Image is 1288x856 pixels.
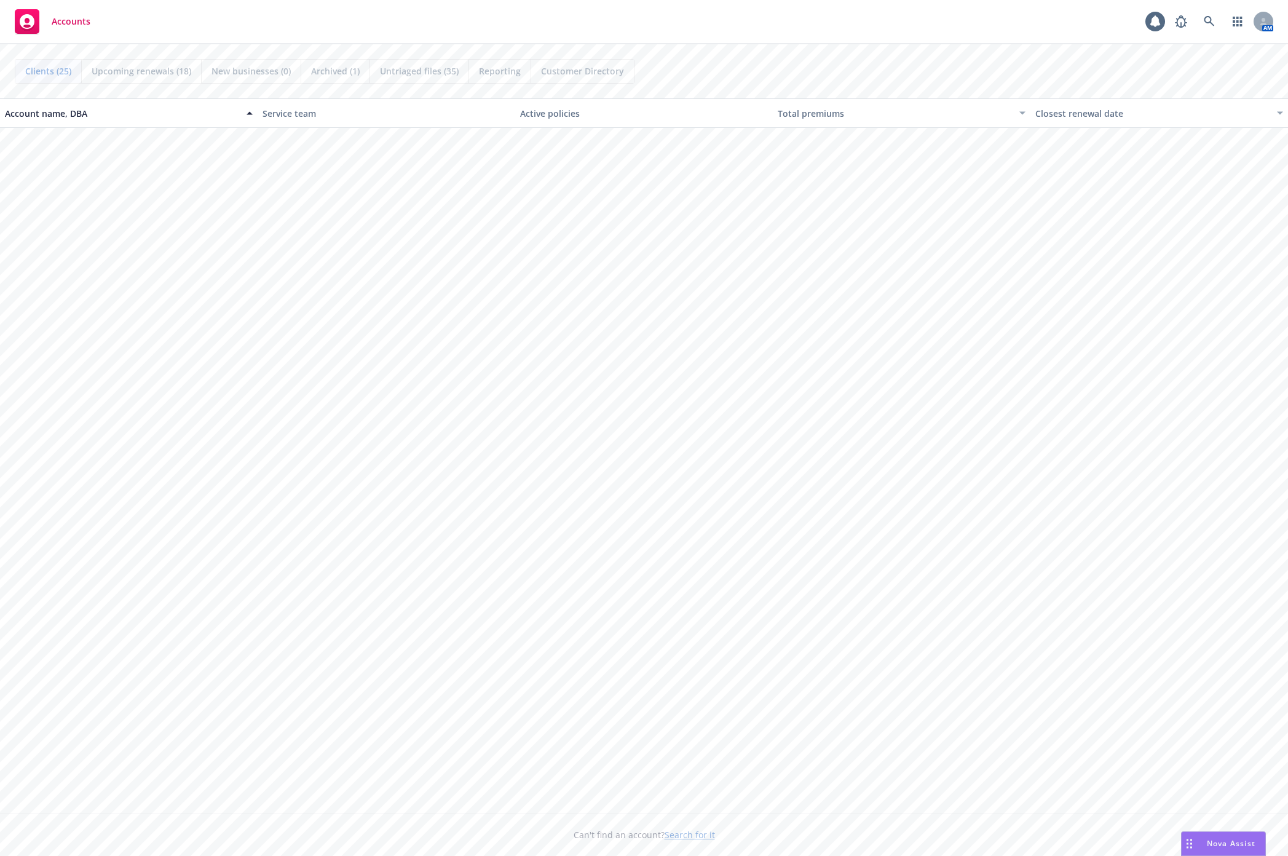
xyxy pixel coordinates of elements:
a: Search [1197,9,1222,34]
button: Closest renewal date [1030,98,1288,128]
div: Closest renewal date [1035,107,1270,120]
span: Nova Assist [1207,838,1255,849]
span: Archived (1) [311,65,360,77]
a: Search for it [665,829,715,841]
span: Can't find an account? [574,828,715,841]
a: Switch app [1225,9,1250,34]
div: Account name, DBA [5,107,239,120]
span: Customer Directory [541,65,624,77]
button: Active policies [515,98,773,128]
span: Upcoming renewals (18) [92,65,191,77]
a: Accounts [10,4,95,39]
span: Reporting [479,65,521,77]
div: Service team [263,107,510,120]
a: Report a Bug [1169,9,1193,34]
span: New businesses (0) [211,65,291,77]
span: Clients (25) [25,65,71,77]
div: Drag to move [1182,832,1197,855]
button: Service team [258,98,515,128]
div: Total premiums [778,107,1012,120]
span: Untriaged files (35) [380,65,459,77]
button: Nova Assist [1181,831,1266,856]
button: Total premiums [773,98,1030,128]
div: Active policies [520,107,768,120]
span: Accounts [52,17,90,26]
